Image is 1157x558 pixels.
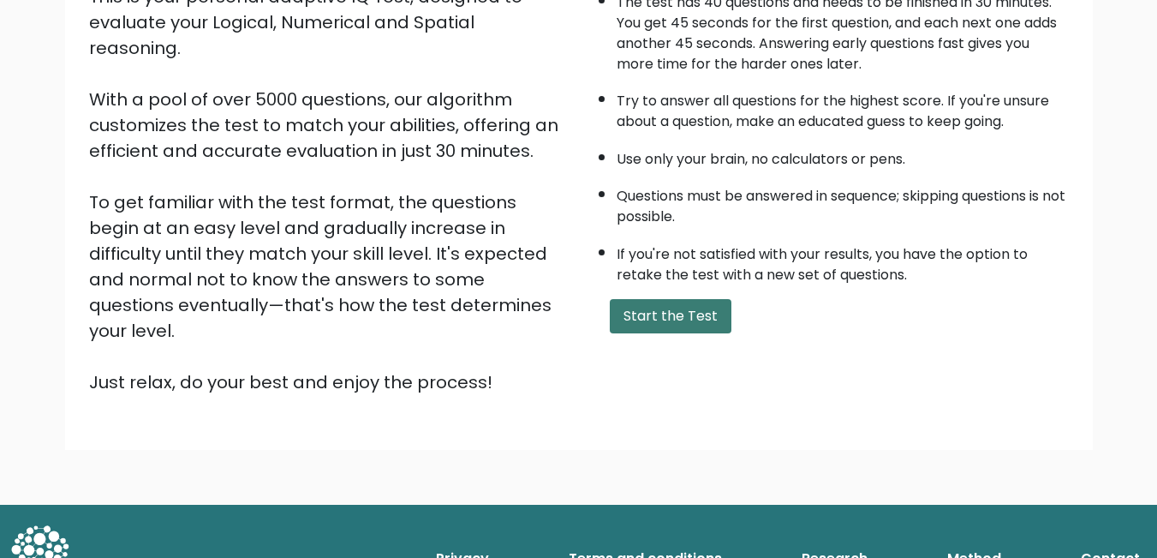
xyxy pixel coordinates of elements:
li: If you're not satisfied with your results, you have the option to retake the test with a new set ... [617,236,1069,285]
li: Questions must be answered in sequence; skipping questions is not possible. [617,177,1069,227]
li: Use only your brain, no calculators or pens. [617,141,1069,170]
li: Try to answer all questions for the highest score. If you're unsure about a question, make an edu... [617,82,1069,132]
button: Start the Test [610,299,731,333]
